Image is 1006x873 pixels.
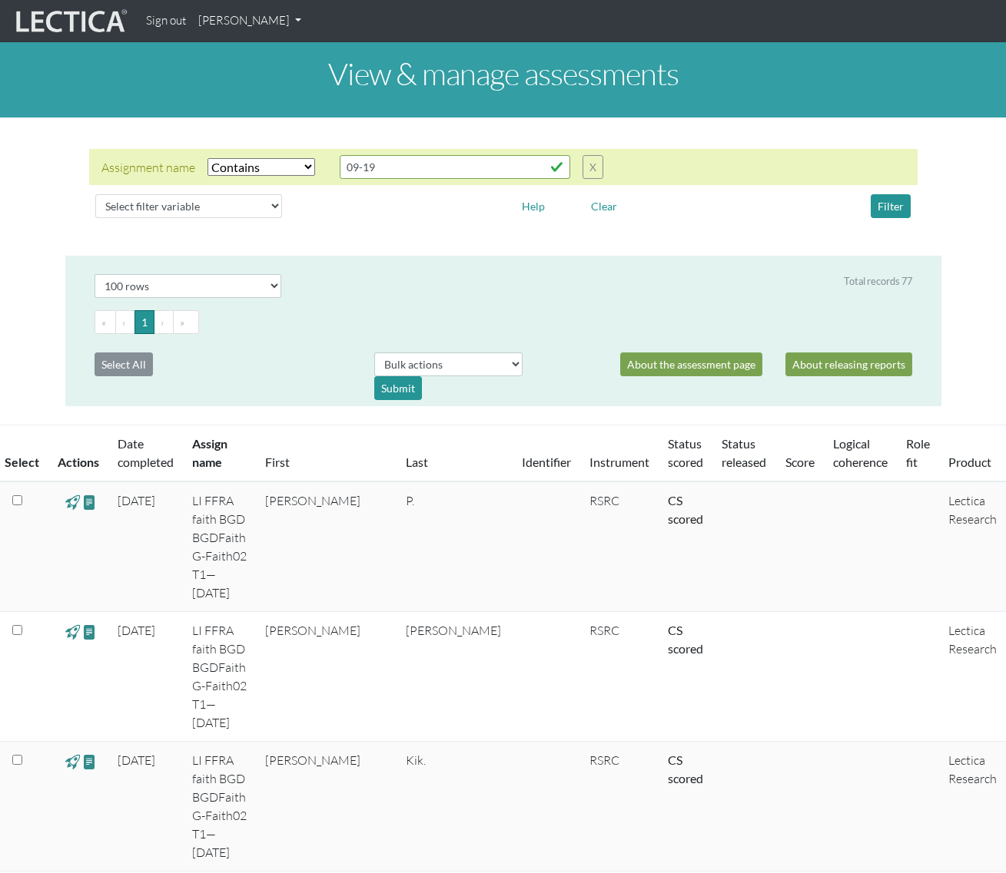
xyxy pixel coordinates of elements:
th: Assign name [183,425,256,482]
span: view [82,752,97,770]
a: Identifier [522,455,571,469]
a: Status released [722,436,766,469]
span: view [65,493,80,511]
a: Status scored [668,436,703,469]
td: Lectica Research [939,612,1006,742]
td: [PERSON_NAME] [256,612,397,742]
td: RSRC [580,481,659,612]
a: Date completed [118,436,174,469]
a: [PERSON_NAME] [192,6,307,36]
td: LI FFRA faith BGD BGDFaith G-Faith02 T1—[DATE] [183,742,256,871]
a: Completed = assessment has been completed; CS scored = assessment has been CLAS scored; LS scored... [668,752,703,785]
a: About releasing reports [785,352,912,376]
td: RSRC [580,742,659,871]
a: Completed = assessment has been completed; CS scored = assessment has been CLAS scored; LS scored... [668,493,703,526]
img: lecticalive [12,7,128,36]
a: Logical coherence [833,436,888,469]
th: Actions [48,425,108,482]
button: Help [515,194,552,218]
td: RSRC [580,612,659,742]
td: LI FFRA faith BGD BGDFaith G-Faith02 T1—[DATE] [183,481,256,612]
a: Sign out [140,6,192,36]
div: Submit [374,376,422,400]
span: view [65,752,80,770]
button: Filter [871,194,911,218]
span: view [82,623,97,640]
td: [PERSON_NAME] [256,481,397,612]
td: P. [397,481,513,612]
button: X [583,155,603,179]
td: Lectica Research [939,742,1006,871]
td: [PERSON_NAME] [397,612,513,742]
div: Assignment name [101,158,195,177]
a: Score [785,455,815,469]
button: Select All [95,352,153,376]
span: view [65,623,80,640]
a: Last [406,455,428,469]
td: Kik. [397,742,513,871]
a: First [265,455,290,469]
a: Help [515,197,552,212]
td: [DATE] [108,612,183,742]
td: [DATE] [108,742,183,871]
a: Role fit [906,436,930,469]
div: Total records 77 [844,274,912,289]
a: Instrument [589,455,649,469]
button: Go to page 1 [134,310,154,334]
a: About the assessment page [620,352,762,376]
a: Product [948,455,991,469]
span: view [82,493,97,511]
td: [PERSON_NAME] [256,742,397,871]
td: Lectica Research [939,481,1006,612]
td: [DATE] [108,481,183,612]
ul: Pagination [95,310,912,334]
a: Completed = assessment has been completed; CS scored = assessment has been CLAS scored; LS scored... [668,623,703,656]
td: LI FFRA faith BGD BGDFaith G-Faith02 T1—[DATE] [183,612,256,742]
button: Clear [584,194,624,218]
